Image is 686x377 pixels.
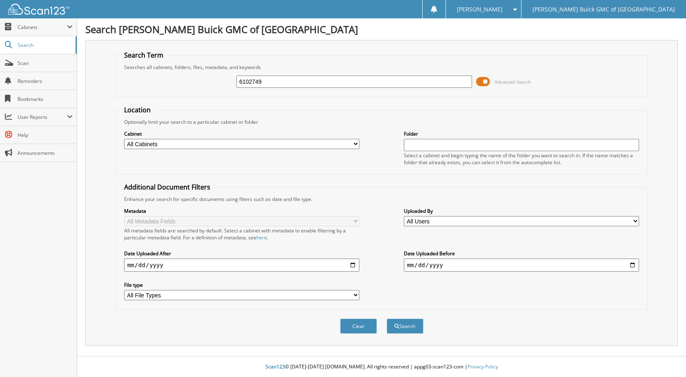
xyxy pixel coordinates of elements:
[85,22,678,36] h1: Search [PERSON_NAME] Buick GMC of [GEOGRAPHIC_DATA]
[404,207,639,214] label: Uploaded By
[124,281,360,288] label: File type
[494,79,531,85] span: Advanced Search
[120,64,644,71] div: Searches all cabinets, folders, files, metadata, and keywords
[18,24,67,31] span: Cabinets
[120,183,214,192] legend: Additional Document Filters
[18,60,73,67] span: Scan
[18,78,73,85] span: Reminders
[124,130,360,137] label: Cabinet
[645,338,686,377] iframe: Chat Widget
[77,357,686,377] div: © [DATE]-[DATE] [DOMAIN_NAME]. All rights reserved | appg03-scan123-com |
[18,42,71,49] span: Search
[468,363,498,370] a: Privacy Policy
[18,132,73,138] span: Help
[18,149,73,156] span: Announcements
[340,319,377,334] button: Clear
[124,207,360,214] label: Metadata
[120,105,155,114] legend: Location
[387,319,423,334] button: Search
[265,363,285,370] span: Scan123
[120,118,644,125] div: Optionally limit your search to a particular cabinet or folder
[124,227,360,241] div: All metadata fields are searched by default. Select a cabinet with metadata to enable filtering b...
[404,250,639,257] label: Date Uploaded Before
[18,96,73,103] span: Bookmarks
[404,152,639,166] div: Select a cabinet and begin typing the name of the folder you want to search in. If the name match...
[457,7,503,12] span: [PERSON_NAME]
[124,250,360,257] label: Date Uploaded After
[256,234,267,241] a: here
[404,259,639,272] input: end
[124,259,360,272] input: start
[120,51,167,60] legend: Search Term
[532,7,675,12] span: [PERSON_NAME] Buick GMC of [GEOGRAPHIC_DATA]
[18,114,67,120] span: User Reports
[404,130,639,137] label: Folder
[120,196,644,203] div: Enhance your search for specific documents using filters such as date and file type.
[8,4,69,15] img: scan123-logo-white.svg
